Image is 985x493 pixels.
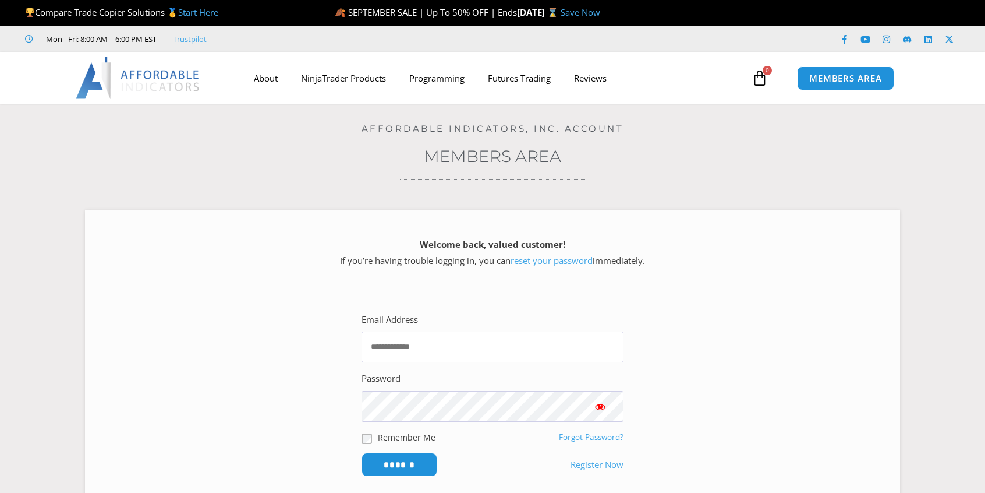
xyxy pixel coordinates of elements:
[26,8,34,17] img: 🏆
[242,65,749,91] nav: Menu
[571,457,623,473] a: Register Now
[763,66,772,75] span: 0
[734,61,785,95] a: 0
[476,65,562,91] a: Futures Trading
[809,74,882,83] span: MEMBERS AREA
[378,431,435,443] label: Remember Me
[178,6,218,18] a: Start Here
[577,391,623,422] button: Show password
[398,65,476,91] a: Programming
[362,123,624,134] a: Affordable Indicators, Inc. Account
[25,6,218,18] span: Compare Trade Copier Solutions 🥇
[43,32,157,46] span: Mon - Fri: 8:00 AM – 6:00 PM EST
[517,6,561,18] strong: [DATE] ⌛
[562,65,618,91] a: Reviews
[173,32,207,46] a: Trustpilot
[362,312,418,328] label: Email Address
[289,65,398,91] a: NinjaTrader Products
[420,238,565,250] strong: Welcome back, valued customer!
[511,255,593,266] a: reset your password
[559,432,623,442] a: Forgot Password?
[335,6,517,18] span: 🍂 SEPTEMBER SALE | Up To 50% OFF | Ends
[242,65,289,91] a: About
[105,237,880,269] p: If you’re having trouble logging in, you can immediately.
[424,146,561,166] a: Members Area
[76,57,201,99] img: LogoAI | Affordable Indicators – NinjaTrader
[797,66,894,90] a: MEMBERS AREA
[362,371,401,387] label: Password
[561,6,600,18] a: Save Now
